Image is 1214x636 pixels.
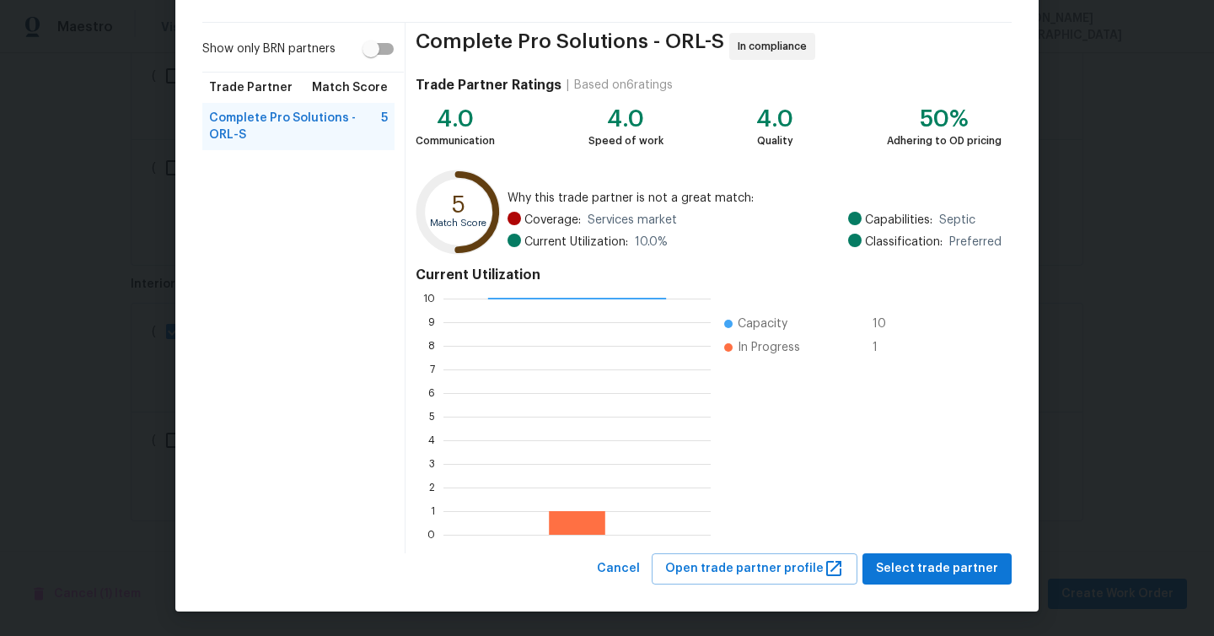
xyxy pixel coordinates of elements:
[430,364,435,375] text: 7
[416,132,495,149] div: Communication
[508,190,1002,207] span: Why this trade partner is not a great match:
[423,294,435,304] text: 10
[428,435,435,445] text: 4
[756,110,793,127] div: 4.0
[416,110,495,127] div: 4.0
[865,234,943,251] span: Classification:
[738,38,814,55] span: In compliance
[312,79,388,96] span: Match Score
[381,110,388,143] span: 5
[862,553,1012,585] button: Select trade partner
[428,341,435,351] text: 8
[524,234,628,251] span: Current Utilization:
[588,110,663,127] div: 4.0
[428,317,435,327] text: 9
[738,339,800,356] span: In Progress
[209,79,293,96] span: Trade Partner
[202,40,336,58] span: Show only BRN partners
[635,234,668,251] span: 10.0 %
[209,110,381,143] span: Complete Pro Solutions - ORL-S
[665,558,844,579] span: Open trade partner profile
[887,132,1002,149] div: Adhering to OD pricing
[429,412,435,422] text: 5
[452,193,465,217] text: 5
[590,553,647,585] button: Cancel
[873,315,900,332] span: 10
[427,530,435,540] text: 0
[416,33,724,60] span: Complete Pro Solutions - ORL-S
[939,212,975,229] span: Septic
[873,339,900,356] span: 1
[430,218,486,228] text: Match Score
[652,553,857,585] button: Open trade partner profile
[597,558,640,579] span: Cancel
[588,132,663,149] div: Speed of work
[574,77,673,94] div: Based on 6 ratings
[428,388,435,398] text: 6
[887,110,1002,127] div: 50%
[524,212,581,229] span: Coverage:
[588,212,677,229] span: Services market
[756,132,793,149] div: Quality
[561,77,574,94] div: |
[429,459,435,469] text: 3
[429,482,435,493] text: 2
[865,212,932,229] span: Capabilities:
[876,558,998,579] span: Select trade partner
[416,77,561,94] h4: Trade Partner Ratings
[416,267,1002,283] h4: Current Utilization
[431,506,435,516] text: 1
[738,315,787,332] span: Capacity
[949,234,1002,251] span: Preferred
